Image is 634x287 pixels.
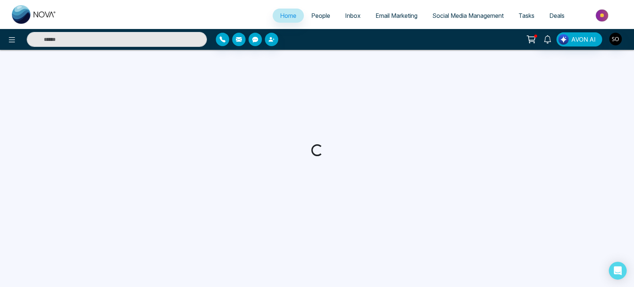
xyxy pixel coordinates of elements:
[368,9,425,23] a: Email Marketing
[549,12,565,19] span: Deals
[542,9,572,23] a: Deals
[280,12,296,19] span: Home
[304,9,338,23] a: People
[12,5,56,24] img: Nova CRM Logo
[556,32,602,46] button: AVON AI
[609,33,622,45] img: User Avatar
[311,12,330,19] span: People
[609,262,627,280] div: Open Intercom Messenger
[518,12,534,19] span: Tasks
[558,34,569,45] img: Lead Flow
[345,12,361,19] span: Inbox
[425,9,511,23] a: Social Media Management
[576,7,630,24] img: Market-place.gif
[571,35,596,44] span: AVON AI
[273,9,304,23] a: Home
[375,12,417,19] span: Email Marketing
[432,12,504,19] span: Social Media Management
[511,9,542,23] a: Tasks
[338,9,368,23] a: Inbox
